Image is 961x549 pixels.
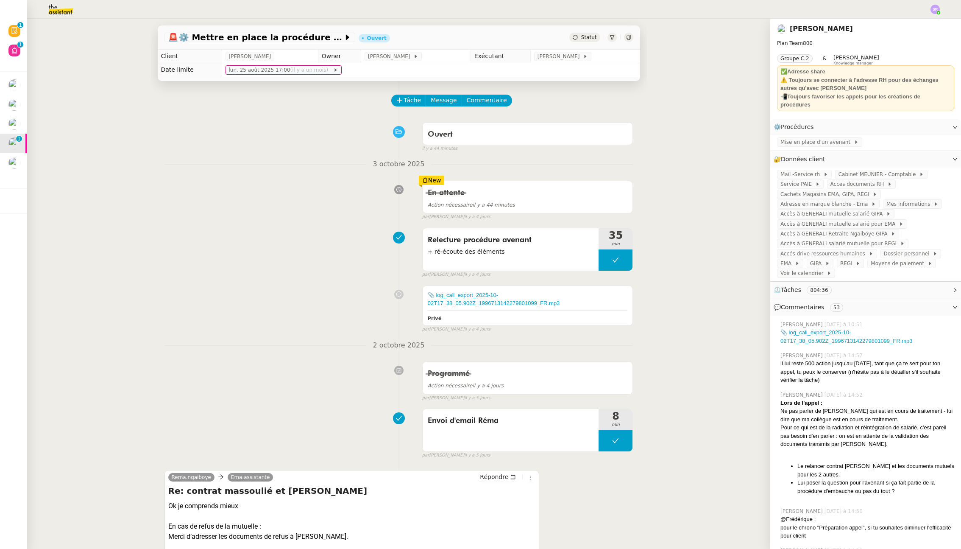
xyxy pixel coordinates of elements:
[426,95,462,106] button: Message
[780,259,795,268] span: EMA
[19,22,22,30] p: 1
[428,383,504,389] span: il y a 4 jours
[780,400,822,406] strong: Lors de l'appel :
[780,220,899,228] span: Accès à GENERALI mutuelle salarié pour EMA
[422,326,429,333] span: par
[8,137,20,149] img: users%2FrZ9hsAwvZndyAxvpJrwIinY54I42%2Favatar%2FChatGPT%20Image%201%20aou%CC%82t%202025%2C%2011_1...
[158,63,222,77] td: Date limite
[391,95,426,106] button: Tâche
[833,54,879,65] app-user-label: Knowledge manager
[825,391,864,399] span: [DATE] à 14:52
[428,189,465,197] span: En attente
[229,66,333,74] span: lun. 25 août 2025 17:00
[464,395,490,402] span: il y a 5 jours
[777,40,803,46] span: Plan Team
[290,67,330,73] span: (il y a un mois)
[825,352,864,359] span: [DATE] à 14:57
[158,50,222,63] td: Client
[797,479,954,495] li: Lui poser la question pour l'avenant si ça fait partie de la procédure d'embauche ou pas du tout ?
[780,170,823,179] span: Mail -Service rh
[780,507,825,515] span: [PERSON_NAME]
[428,383,473,389] span: Action nécessaire
[467,95,507,105] span: Commentaire
[774,286,838,293] span: ⏲️
[774,122,818,132] span: ⚙️
[464,271,490,278] span: il y a 4 jours
[229,52,271,61] span: [PERSON_NAME]
[422,271,490,278] small: [PERSON_NAME]
[428,202,515,208] span: il y a 44 minutes
[422,395,490,402] small: [PERSON_NAME]
[777,24,786,34] img: users%2FrZ9hsAwvZndyAxvpJrwIinY54I42%2Favatar%2FChatGPT%20Image%201%20aou%CC%82t%202025%2C%2011_1...
[780,391,825,399] span: [PERSON_NAME]
[884,249,933,258] span: Dossier personnel
[930,5,940,14] img: svg
[825,507,864,515] span: [DATE] à 14:50
[780,230,891,238] span: Accès à GENERALI Retraite Ngaiboye GIPA
[477,472,519,482] button: Répondre
[462,95,512,106] button: Commentaire
[366,159,432,170] span: 3 octobre 2025
[422,326,490,333] small: [PERSON_NAME]
[780,524,954,540] div: pour le chrono "Préparation appel", si tu souhaites diminuer l'efficacité pour client
[17,136,21,143] p: 1
[803,40,813,46] span: 800
[422,452,490,459] small: [PERSON_NAME]
[780,210,886,218] span: Accès à GENERALI mutuelle salarié GIPA
[422,271,429,278] span: par
[422,213,490,221] small: [PERSON_NAME]
[780,93,920,108] strong: 📲Toujours favoriser les appels pour les créations de procédures
[17,42,23,48] nz-badge-sup: 1
[428,247,594,257] span: + ré-écoute des éléments
[770,282,961,298] div: ⏲️Tâches 804:36
[599,411,632,421] span: 8
[228,473,273,481] a: Ema.assistante
[770,299,961,316] div: 💬Commentaires 53
[825,321,864,328] span: [DATE] à 10:51
[168,473,214,481] a: Rema.ngaiboye
[366,340,432,351] span: 2 octobre 2025
[833,61,873,66] span: Knowledge manager
[16,136,22,142] nz-badge-sup: 1
[168,521,536,532] div: En cas de refus de la mutuelle :
[780,423,954,448] div: Pour ce qui est de la radiation et réintégration de salarié, c'est pareil pas besoin d'en parler ...
[830,303,843,312] nz-tag: 53
[464,452,490,459] span: il y a 5 jours
[168,485,536,497] h4: Re: contrat massoulié et [PERSON_NAME]
[787,68,825,75] strong: Adresse share
[8,118,20,130] img: users%2FpftfpH3HWzRMeZpe6E7kXDgO5SJ3%2Favatar%2Fa3cc7090-f8ed-4df9-82e0-3c63ac65f9dd
[871,259,927,268] span: Moyens de paiement
[8,79,20,91] img: users%2FcRgg4TJXLQWrBH1iwK9wYfCha1e2%2Favatar%2Fc9d2fa25-7b78-4dd4-b0f3-ccfa08be62e5
[780,329,913,344] a: 📎 log_call_export_2025-10-02T17_38_05.902Z_1996713142279801099_FR.mp3
[422,452,429,459] span: par
[833,54,879,61] span: [PERSON_NAME]
[168,33,343,42] span: ⚙️ Mettre en place la procédure d'embauche
[168,501,536,511] div: Ok je comprends mieux
[599,230,632,241] span: 35
[780,180,815,188] span: Service PAIE
[599,421,632,429] span: min
[318,50,361,63] td: Owner
[780,515,954,524] div: @Frédérique :
[780,200,871,208] span: Adresse en marque blanche - Ema
[538,52,583,61] span: [PERSON_NAME]
[168,32,178,42] span: 🚨
[838,170,919,179] span: Cabinet MEUNIER - Comptable
[840,259,855,268] span: REGI
[777,54,813,63] nz-tag: Groupe C.2
[780,138,854,146] span: Mise en place d'un avenant
[422,213,429,221] span: par
[770,119,961,135] div: ⚙️Procédures
[428,370,470,378] span: Programmé
[419,176,445,185] div: New
[886,200,933,208] span: Mes informations
[780,359,954,384] div: il lui reste 500 action jusqu'au [DATE], tant que ça te sert pour ton appel, tu peux le conserver...
[168,532,536,542] div: Merci d’adresser les documents de refus à [PERSON_NAME].
[422,145,458,152] span: il y a 44 minutes
[780,77,939,92] strong: ⚠️ Toujours se connecter à l'adresse RH pour des échanges autres qu'avec [PERSON_NAME]
[428,415,594,427] span: Envoi d'email Réma
[428,292,560,307] a: 📎 log_call_export_2025-10-02T17_38_05.902Z_1996713142279801099_FR.mp3
[404,95,421,105] span: Tâche
[471,50,530,63] td: Exécutant
[8,157,20,169] img: users%2FdHO1iM5N2ObAeWsI96eSgBoqS9g1%2Favatar%2Fdownload.png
